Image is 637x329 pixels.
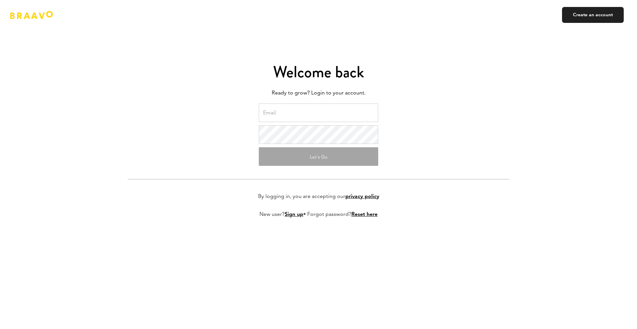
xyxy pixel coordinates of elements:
input: Email [259,103,378,122]
p: By logging in, you are accepting our [258,193,379,201]
a: privacy policy [345,194,379,199]
a: Sign up [285,212,303,217]
a: Create an account [562,7,624,23]
button: Let's Go [259,147,378,166]
p: New user? • Forgot password? [259,211,378,219]
span: Welcome back [273,61,364,83]
p: Ready to grow? Login to your account. [128,88,509,98]
a: Reset here [351,212,378,217]
span: Support [14,5,38,11]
